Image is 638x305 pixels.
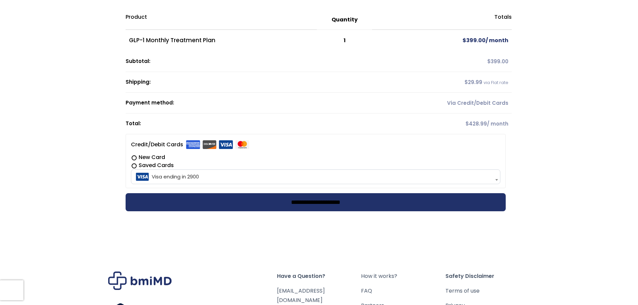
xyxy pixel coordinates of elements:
span: Have a Question? [277,272,361,281]
td: GLP-1 Monthly Treatment Plan [126,30,317,51]
td: / month [372,113,512,134]
td: Via Credit/Debit Cards [372,93,512,113]
img: discover.svg [202,140,217,149]
th: Quantity [317,10,372,30]
th: Shipping: [126,72,372,93]
th: Payment method: [126,93,372,113]
span: $ [465,79,468,86]
a: Terms of use [445,286,530,296]
span: Visa ending in 2900 [131,169,500,184]
span: 399.00 [463,36,486,44]
span: 399.00 [487,58,508,65]
a: FAQ [361,286,445,296]
img: visa.svg [219,140,233,149]
span: 428.99 [466,120,487,127]
img: Brand Logo [108,272,172,290]
th: Subtotal: [126,51,372,72]
small: via Flat rate [484,80,508,85]
span: Visa ending in 2900 [133,170,498,184]
iframe: Sign Up via Text for Offers [5,280,81,300]
span: Safety Disclaimer [445,272,530,281]
a: [EMAIL_ADDRESS][DOMAIN_NAME] [277,287,325,304]
td: 1 [317,30,372,51]
label: Saved Cards [131,161,500,169]
span: 29.99 [465,79,482,86]
th: Product [126,10,317,30]
span: $ [487,58,491,65]
span: $ [463,36,466,44]
th: Totals [372,10,512,30]
th: Total: [126,113,372,134]
img: mastercard.svg [235,140,250,149]
label: New Card [131,153,500,161]
span: $ [466,120,469,127]
img: amex.svg [186,140,200,149]
label: Credit/Debit Cards [131,139,250,150]
td: / month [372,30,512,51]
a: How it works? [361,272,445,281]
